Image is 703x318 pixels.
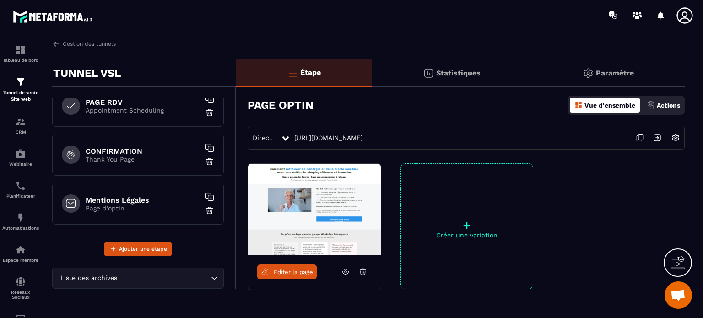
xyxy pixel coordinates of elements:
img: bars-o.4a397970.svg [287,67,298,78]
img: formation [15,44,26,55]
p: Appointment Scheduling [86,107,200,114]
p: Statistiques [436,69,481,77]
img: arrow-next.bcc2205e.svg [649,129,666,146]
img: scheduler [15,180,26,191]
a: Éditer la page [257,264,317,279]
img: actions.d6e523a2.png [647,101,655,109]
p: Planificateur [2,194,39,199]
p: Paramètre [596,69,634,77]
img: image [248,164,381,255]
img: setting-w.858f3a88.svg [667,129,684,146]
img: formation [15,116,26,127]
button: Ajouter une étape [104,242,172,256]
h6: Mentions Légales [86,196,200,205]
p: + [401,219,533,232]
p: Tunnel de vente Site web [2,90,39,102]
div: Search for option [52,268,224,289]
a: formationformationTunnel de vente Site web [2,70,39,109]
a: formationformationCRM [2,109,39,141]
p: Webinaire [2,162,39,167]
img: social-network [15,276,26,287]
a: automationsautomationsWebinaire [2,141,39,173]
img: setting-gr.5f69749f.svg [583,68,594,79]
h6: PAGE RDV [86,98,200,107]
img: stats.20deebd0.svg [423,68,434,79]
p: Vue d'ensemble [584,102,635,109]
a: schedulerschedulerPlanificateur [2,173,39,205]
img: trash [205,108,214,117]
img: arrow [52,40,60,48]
span: Éditer la page [274,269,313,275]
h6: CONFIRMATION [86,147,200,156]
img: automations [15,244,26,255]
p: Automatisations [2,226,39,231]
p: Actions [657,102,680,109]
a: automationsautomationsAutomatisations [2,205,39,237]
p: Thank You Page [86,156,200,163]
p: Page d'optin [86,205,200,212]
img: automations [15,212,26,223]
img: trash [205,157,214,166]
img: formation [15,76,26,87]
h3: PAGE OPTIN [248,99,314,112]
p: Tableau de bord [2,58,39,63]
span: Ajouter une étape [119,244,167,253]
span: Direct [253,134,272,141]
p: CRM [2,129,39,135]
p: Créer une variation [401,232,533,239]
img: logo [13,8,95,25]
span: Liste des archives [58,273,119,283]
input: Search for option [119,273,209,283]
a: Gestion des tunnels [52,40,116,48]
a: social-networksocial-networkRéseaux Sociaux [2,269,39,307]
p: Espace membre [2,258,39,263]
img: trash [205,206,214,215]
div: Ouvrir le chat [665,281,692,309]
p: Étape [300,68,321,77]
a: formationformationTableau de bord [2,38,39,70]
p: TUNNEL VSL [53,64,121,82]
img: dashboard-orange.40269519.svg [574,101,583,109]
a: [URL][DOMAIN_NAME] [294,134,363,141]
img: automations [15,148,26,159]
a: automationsautomationsEspace membre [2,237,39,269]
p: Réseaux Sociaux [2,290,39,300]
